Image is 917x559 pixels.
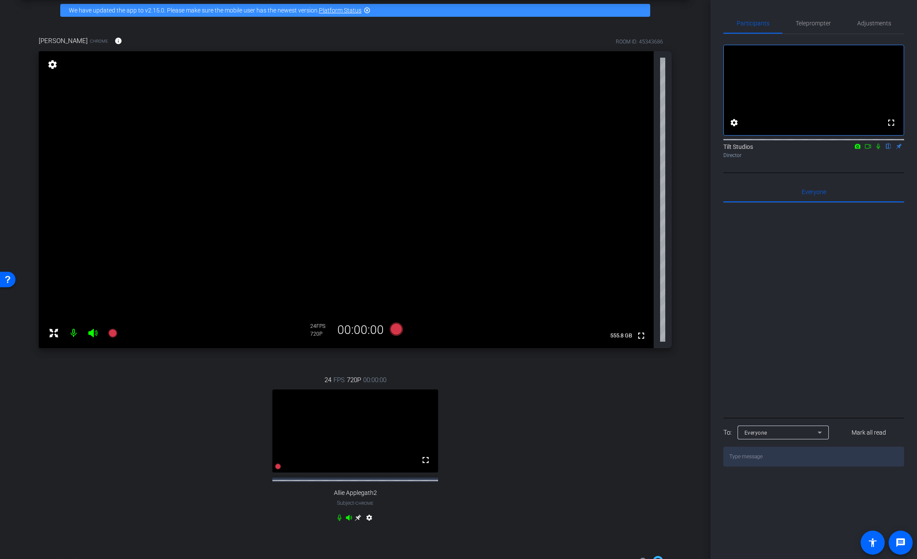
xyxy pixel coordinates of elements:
[616,38,663,46] div: ROOM ID: 45343686
[857,20,891,26] span: Adjustments
[337,499,374,507] span: Subject
[363,375,386,385] span: 00:00:00
[723,428,732,438] div: To:
[607,330,635,341] span: 555.8 GB
[46,59,59,70] mat-icon: settings
[729,117,739,128] mat-icon: settings
[332,323,389,337] div: 00:00:00
[354,500,355,506] span: -
[364,514,374,525] mat-icon: settings
[60,4,650,17] div: We have updated the app to v2.15.0. Please make sure the mobile user has the newest version.
[90,38,108,44] span: Chrome
[883,142,894,150] mat-icon: flip
[316,323,325,329] span: FPS
[114,37,122,45] mat-icon: info
[319,7,361,14] a: Platform Status
[737,20,769,26] span: Participants
[324,375,331,385] span: 24
[347,375,361,385] span: 720P
[310,330,332,337] div: 720P
[355,501,374,506] span: Chrome
[364,7,371,14] mat-icon: highlight_off
[420,455,431,465] mat-icon: fullscreen
[744,430,767,436] span: Everyone
[310,323,332,330] div: 24
[723,151,904,159] div: Director
[895,537,906,548] mat-icon: message
[39,36,88,46] span: [PERSON_NAME]
[852,428,886,437] span: Mark all read
[886,117,896,128] mat-icon: fullscreen
[802,189,826,195] span: Everyone
[868,537,878,548] mat-icon: accessibility
[334,489,377,497] span: Allie Applegath2
[834,425,905,440] button: Mark all read
[333,375,345,385] span: FPS
[723,142,904,159] div: Tilt Studios
[796,20,831,26] span: Teleprompter
[636,330,646,341] mat-icon: fullscreen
